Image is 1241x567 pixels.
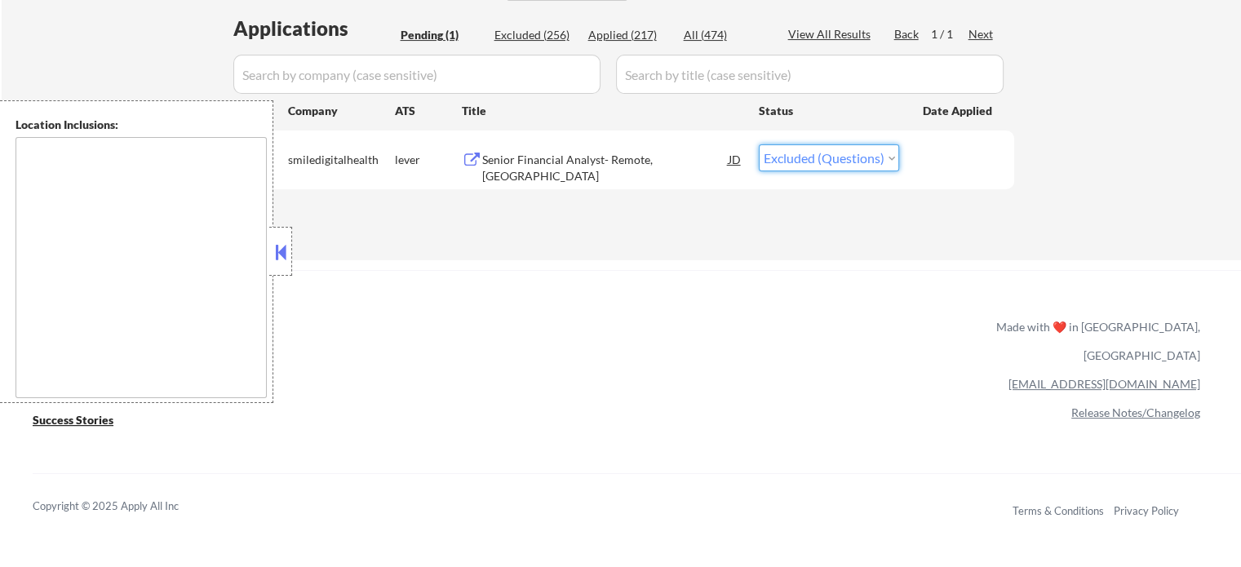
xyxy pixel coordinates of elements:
div: Date Applied [923,103,995,119]
a: [EMAIL_ADDRESS][DOMAIN_NAME] [1008,377,1200,391]
div: smiledigitalhealth [288,152,395,168]
div: Copyright © 2025 Apply All Inc [33,498,220,515]
div: ATS [395,103,462,119]
a: Privacy Policy [1114,504,1179,517]
div: All (474) [684,27,765,43]
div: 1 / 1 [931,26,968,42]
u: Success Stories [33,413,113,427]
div: Location Inclusions: [16,117,267,133]
a: Refer & earn free applications 👯‍♀️ [33,335,655,352]
div: JD [727,144,743,174]
div: Back [894,26,920,42]
div: Made with ❤️ in [GEOGRAPHIC_DATA], [GEOGRAPHIC_DATA] [990,312,1200,370]
div: Excluded (256) [494,27,576,43]
div: Applications [233,19,395,38]
a: Success Stories [33,412,135,432]
div: Title [462,103,743,119]
input: Search by company (case sensitive) [233,55,601,94]
div: Next [968,26,995,42]
div: Applied (217) [588,27,670,43]
div: Pending (1) [401,27,482,43]
div: View All Results [788,26,875,42]
a: Release Notes/Changelog [1071,405,1200,419]
div: Company [288,103,395,119]
div: lever [395,152,462,168]
a: Terms & Conditions [1013,504,1104,517]
div: Senior Financial Analyst- Remote, [GEOGRAPHIC_DATA] [482,152,729,184]
div: Status [759,95,899,125]
input: Search by title (case sensitive) [616,55,1004,94]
